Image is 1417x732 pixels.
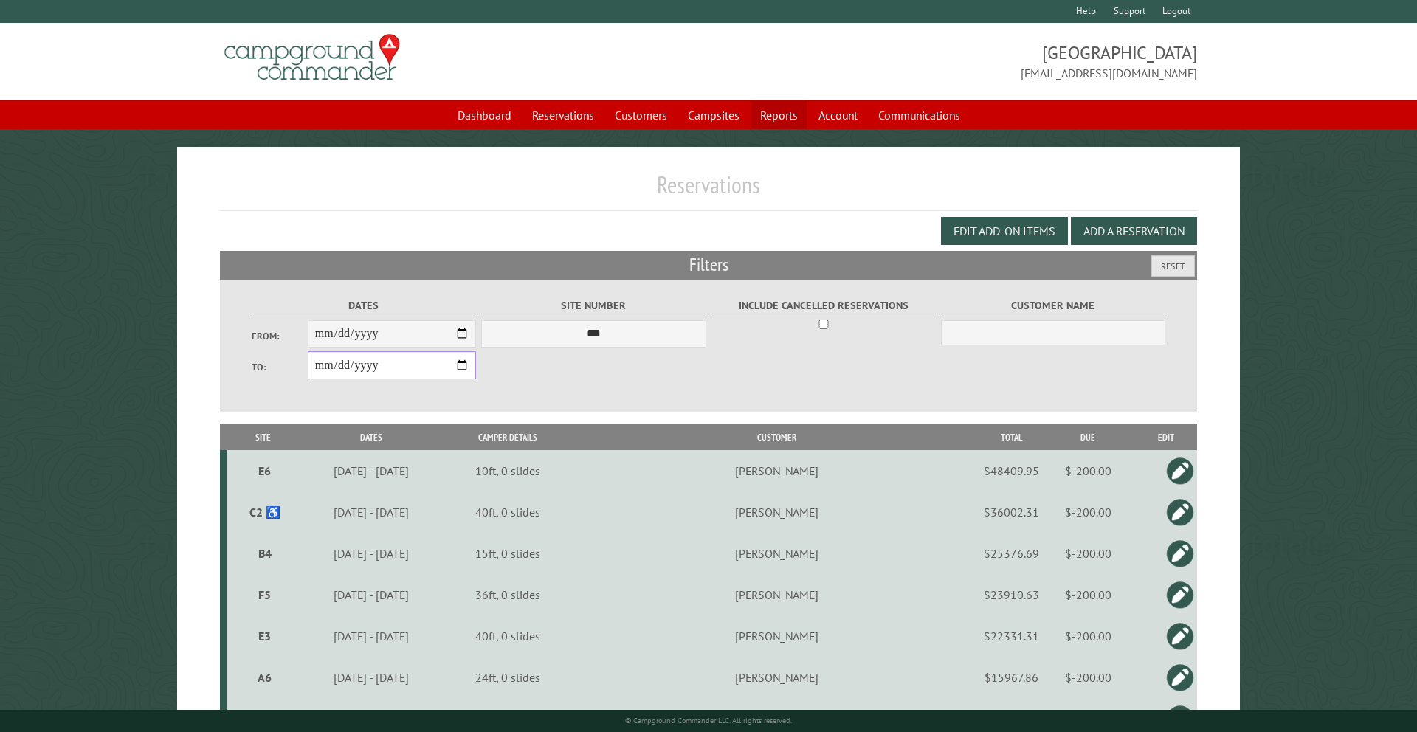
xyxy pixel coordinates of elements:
[220,251,1198,279] h2: Filters
[1151,255,1195,277] button: Reset
[444,491,571,533] td: 40ft, 0 slides
[572,424,982,450] th: Customer
[233,546,297,561] div: B4
[810,101,866,129] a: Account
[572,533,982,574] td: [PERSON_NAME]
[233,670,297,685] div: A6
[233,587,297,602] div: F5
[982,424,1041,450] th: Total
[301,629,442,643] div: [DATE] - [DATE]
[982,491,1041,533] td: $36002.31
[572,615,982,657] td: [PERSON_NAME]
[301,670,442,685] div: [DATE] - [DATE]
[220,29,404,86] img: Campground Commander
[301,587,442,602] div: [DATE] - [DATE]
[444,424,571,450] th: Camper Details
[751,101,807,129] a: Reports
[444,533,571,574] td: 15ft, 0 slides
[982,450,1041,491] td: $48409.95
[708,41,1197,82] span: [GEOGRAPHIC_DATA] [EMAIL_ADDRESS][DOMAIN_NAME]
[1041,450,1135,491] td: $-200.00
[679,101,748,129] a: Campsites
[1041,491,1135,533] td: $-200.00
[444,450,571,491] td: 10ft, 0 slides
[444,574,571,615] td: 36ft, 0 slides
[982,533,1041,574] td: $25376.69
[252,360,308,374] label: To:
[1071,217,1197,245] button: Add a Reservation
[1135,424,1198,450] th: Edit
[572,574,982,615] td: [PERSON_NAME]
[1041,533,1135,574] td: $-200.00
[481,297,706,314] label: Site Number
[869,101,969,129] a: Communications
[227,424,299,450] th: Site
[523,101,603,129] a: Reservations
[301,505,442,519] div: [DATE] - [DATE]
[252,297,477,314] label: Dates
[572,450,982,491] td: [PERSON_NAME]
[982,657,1041,698] td: $15967.86
[982,615,1041,657] td: $22331.31
[220,170,1198,211] h1: Reservations
[301,546,442,561] div: [DATE] - [DATE]
[301,463,442,478] div: [DATE] - [DATE]
[606,101,676,129] a: Customers
[1041,615,1135,657] td: $-200.00
[444,657,571,698] td: 24ft, 0 slides
[625,716,792,725] small: © Campground Commander LLC. All rights reserved.
[982,574,1041,615] td: $23910.63
[941,217,1068,245] button: Edit Add-on Items
[449,101,520,129] a: Dashboard
[233,629,297,643] div: E3
[444,615,571,657] td: 40ft, 0 slides
[1041,424,1135,450] th: Due
[233,505,297,519] div: C2 ♿
[1041,574,1135,615] td: $-200.00
[711,297,936,314] label: Include Cancelled Reservations
[572,657,982,698] td: [PERSON_NAME]
[572,491,982,533] td: [PERSON_NAME]
[252,329,308,343] label: From:
[1041,657,1135,698] td: $-200.00
[941,297,1166,314] label: Customer Name
[299,424,445,450] th: Dates
[233,463,297,478] div: E6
